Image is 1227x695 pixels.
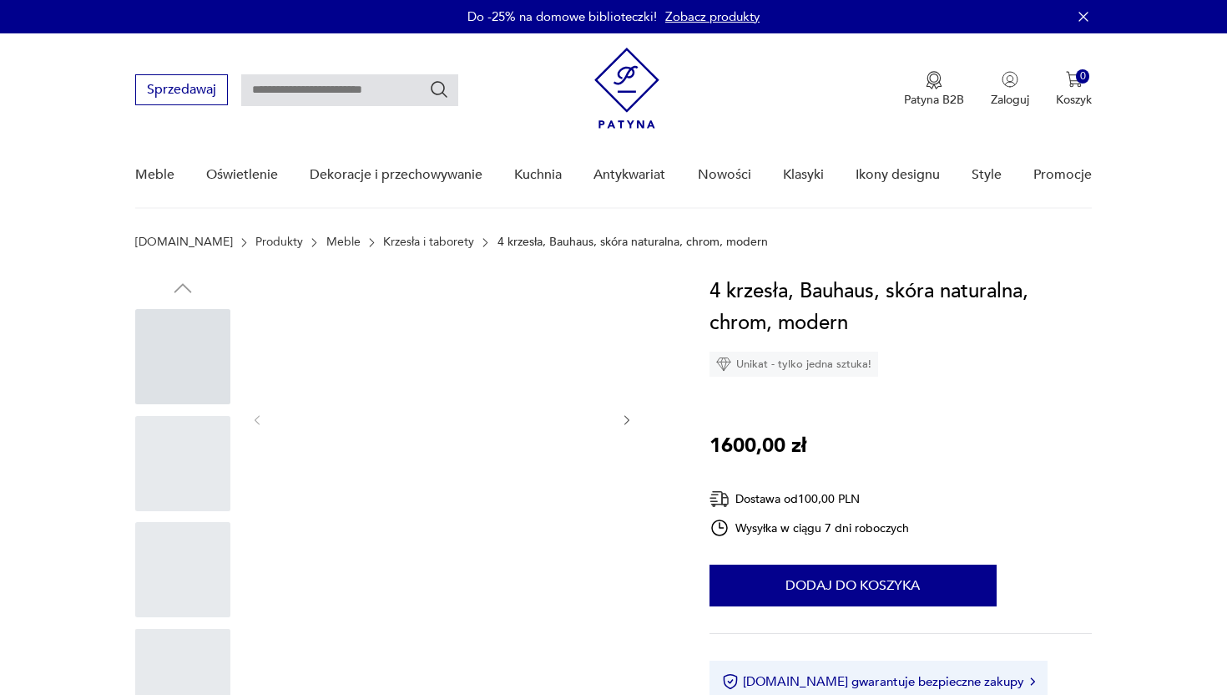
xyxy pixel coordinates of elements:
[467,8,657,25] p: Do -25% na domowe biblioteczki!
[593,143,665,207] a: Antykwariat
[709,430,806,462] p: 1600,00 zł
[904,92,964,108] p: Patyna B2B
[280,276,603,562] img: Zdjęcie produktu 4 krzesła, Bauhaus, skóra naturalna, chrom, modern
[709,276,1093,339] h1: 4 krzesła, Bauhaus, skóra naturalna, chrom, modern
[1076,69,1090,84] div: 0
[991,71,1029,108] button: Zaloguj
[1002,71,1018,88] img: Ikonka użytkownika
[135,143,174,207] a: Meble
[383,236,474,249] a: Krzesła i taborety
[972,143,1002,207] a: Style
[135,85,228,97] a: Sprzedawaj
[722,673,739,690] img: Ikona certyfikatu
[709,565,997,606] button: Dodaj do koszyka
[1056,92,1092,108] p: Koszyk
[709,489,730,510] img: Ikona dostawy
[429,79,449,99] button: Szukaj
[709,352,878,377] div: Unikat - tylko jedna sztuka!
[310,143,482,207] a: Dekoracje i przechowywanie
[716,357,731,372] img: Ikona diamentu
[1030,677,1035,686] img: Ikona strzałki w prawo
[497,236,768,249] p: 4 krzesła, Bauhaus, skóra naturalna, chrom, modern
[904,71,964,108] button: Patyna B2B
[326,236,361,249] a: Meble
[135,236,233,249] a: [DOMAIN_NAME]
[665,8,760,25] a: Zobacz produkty
[904,71,964,108] a: Ikona medaluPatyna B2B
[722,673,1035,690] button: [DOMAIN_NAME] gwarantuje bezpieczne zakupy
[206,143,278,207] a: Oświetlenie
[1033,143,1092,207] a: Promocje
[783,143,824,207] a: Klasyki
[594,48,659,129] img: Patyna - sklep z meblami i dekoracjami vintage
[856,143,940,207] a: Ikony designu
[709,518,910,538] div: Wysyłka w ciągu 7 dni roboczych
[926,71,942,89] img: Ikona medalu
[1056,71,1092,108] button: 0Koszyk
[1066,71,1083,88] img: Ikona koszyka
[514,143,562,207] a: Kuchnia
[991,92,1029,108] p: Zaloguj
[698,143,751,207] a: Nowości
[255,236,303,249] a: Produkty
[135,74,228,105] button: Sprzedawaj
[709,489,910,510] div: Dostawa od 100,00 PLN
